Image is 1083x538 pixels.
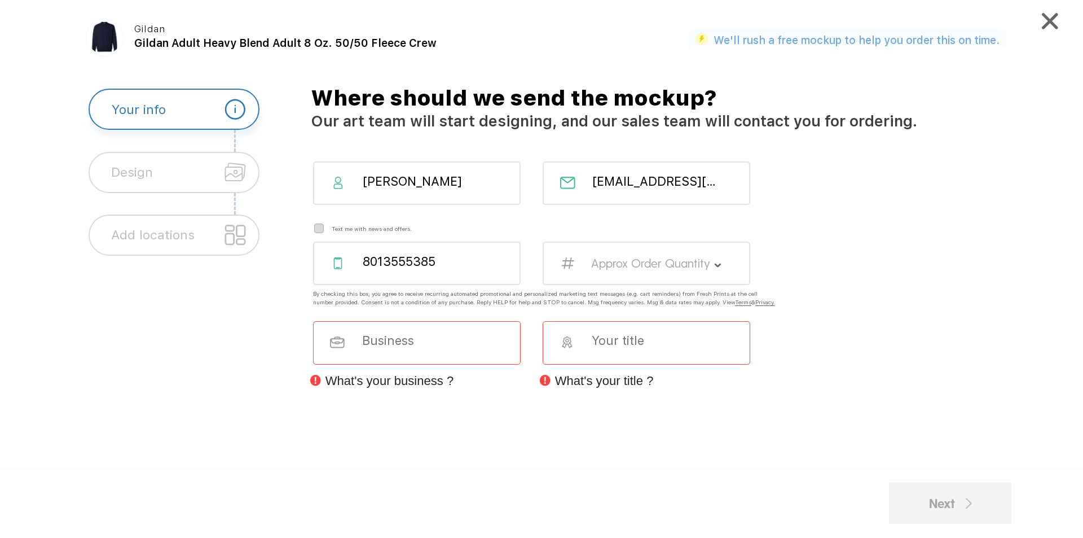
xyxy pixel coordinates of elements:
p: What's your title ? [527,371,757,390]
img: information_selected.svg [224,99,246,120]
img: flash_active_toggle.svg [695,33,708,45]
img: your_phone.svg [331,257,346,269]
input: Your title [591,333,719,348]
img: your_number.svg [560,257,575,269]
label: Approx Order Quantity [591,256,710,270]
input: Full Name [362,173,490,189]
label: Where should we send the mockup? [311,89,717,107]
img: your_title.svg [560,336,575,348]
img: back.svg [966,498,972,509]
img: your_name.svg [331,177,346,189]
div: Add locations [111,216,195,255]
input: Business [361,333,490,348]
img: cancel.svg [1042,13,1058,29]
div: Next [929,493,972,513]
div: Your info [111,90,166,129]
img: error.svg [310,375,321,386]
div: Gildan [134,24,264,36]
img: error.svg [540,375,551,386]
label: Text me with news and offers. [332,222,412,233]
span: Privacy. [755,299,775,306]
img: design_unselected.svg [224,161,246,183]
img: location_unselected.svg [224,224,246,246]
img: your_email.svg [560,177,575,189]
input: Phone [362,253,490,269]
input: Email [591,173,720,189]
span: Terms [735,299,751,306]
img: your_business.svg [330,336,345,348]
img: c27bec67-9c94-46a4-8ea4-5a80e0a9aa87 [87,20,121,54]
span: Gildan Adult Heavy Blend Adult 8 Oz. 50/50 Fleece Crew [134,37,437,50]
p: What's your business ? [298,371,527,390]
img: your_dropdown.svg [715,263,721,267]
label: Our art team will start designing, and our sales team will contact you for ordering. [311,112,917,130]
div: Design [111,153,153,192]
label: We'll rush a free mockup to help you order this on time. [714,36,1000,46]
